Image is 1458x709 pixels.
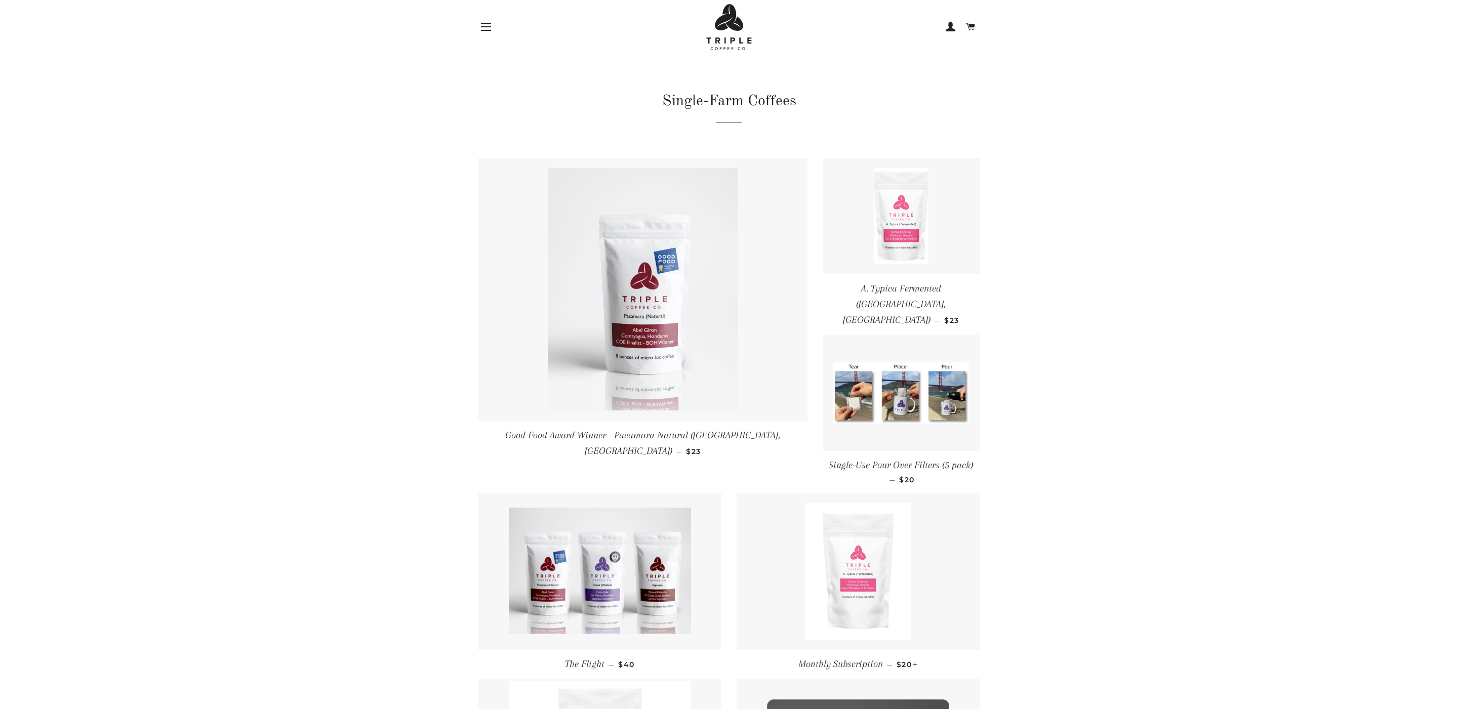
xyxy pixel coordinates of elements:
[737,650,980,679] a: Monthly Subscription — $20
[899,475,914,484] span: $20
[887,660,893,669] span: —
[897,660,918,669] span: $20
[805,503,912,640] img: Monthly Subscription
[548,168,738,411] img: Good Food Award Winner - Pacamara Natural (Comayagua, Honduras)-Roasted Coffee-Triple Coffee Co.
[823,158,980,274] a: 8 ounces of Arabica Typica Anaerobic Fermentation Veracruz Mexico produced by Carlos Cadena
[944,316,959,325] span: $23
[737,493,980,650] a: Monthly Subscription
[686,447,701,456] span: $23
[478,91,980,112] h1: Single-Farm Coffees
[874,168,929,264] img: 8 ounces of Arabica Typica Anaerobic Fermentation Veracruz Mexico produced by Carlos Cadena
[565,658,604,670] span: The Flight
[478,493,721,650] a: The Flight-Triple Coffee Co.
[478,421,807,466] a: Good Food Award Winner - Pacamara Natural ([GEOGRAPHIC_DATA], [GEOGRAPHIC_DATA]) — $23
[843,283,946,326] span: A. Typica Fermented ([GEOGRAPHIC_DATA], [GEOGRAPHIC_DATA])
[935,316,940,325] span: —
[833,362,969,424] img: Single-Use Pour Over Filters (5 pack)-Triple Coffee Co.
[609,660,614,669] span: —
[505,430,780,456] span: Good Food Award Winner - Pacamara Natural ([GEOGRAPHIC_DATA], [GEOGRAPHIC_DATA])
[478,158,807,421] a: Good Food Award Winner - Pacamara Natural (Comayagua, Honduras)-Roasted Coffee-Triple Coffee Co.
[823,335,980,451] a: Single-Use Pour Over Filters (5 pack)-Triple Coffee Co.
[889,475,895,484] span: —
[618,660,634,669] span: $40
[676,447,682,456] span: —
[509,508,691,634] img: The Flight-Triple Coffee Co.
[798,658,883,670] span: Monthly Subscription
[829,460,973,471] span: Single-Use Pour Over Filters (5 pack)
[823,451,980,492] a: Single-Use Pour Over Filters (5 pack) — $20
[823,274,980,335] a: A. Typica Fermented ([GEOGRAPHIC_DATA], [GEOGRAPHIC_DATA]) — $23
[706,4,752,50] img: Triple Coffee Co - Logo
[478,650,721,679] a: The Flight — $40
